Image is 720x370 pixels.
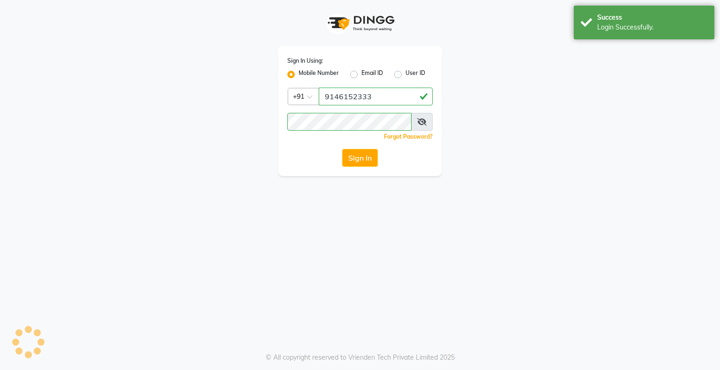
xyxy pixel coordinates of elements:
label: User ID [405,69,425,80]
a: Forgot Password? [384,133,433,140]
label: Email ID [361,69,383,80]
input: Username [287,113,412,131]
input: Username [319,88,433,105]
button: Sign In [342,149,378,167]
div: Login Successfully. [597,22,707,32]
label: Sign In Using: [287,57,323,65]
img: logo1.svg [322,9,397,37]
label: Mobile Number [299,69,339,80]
div: Success [597,13,707,22]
